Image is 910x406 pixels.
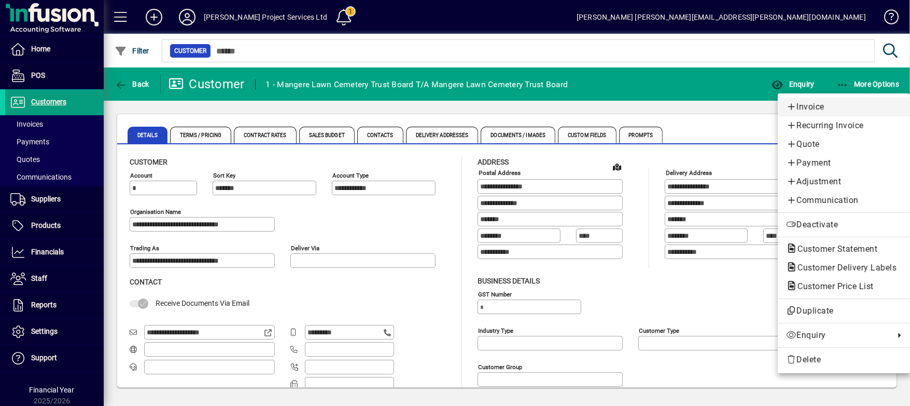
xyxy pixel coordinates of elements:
span: Customer Price List [786,281,879,291]
button: Deactivate customer [778,215,910,234]
span: Delete [786,354,902,366]
span: Deactivate [786,219,902,231]
span: Customer Statement [786,244,883,254]
span: Recurring Invoice [786,119,902,132]
span: Enquiry [786,329,889,342]
span: Payment [786,157,902,169]
span: Adjustment [786,175,902,188]
span: Duplicate [786,305,902,317]
span: Quote [786,138,902,151]
span: Invoice [786,101,902,113]
span: Customer Delivery Labels [786,263,902,273]
span: Communication [786,194,902,207]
